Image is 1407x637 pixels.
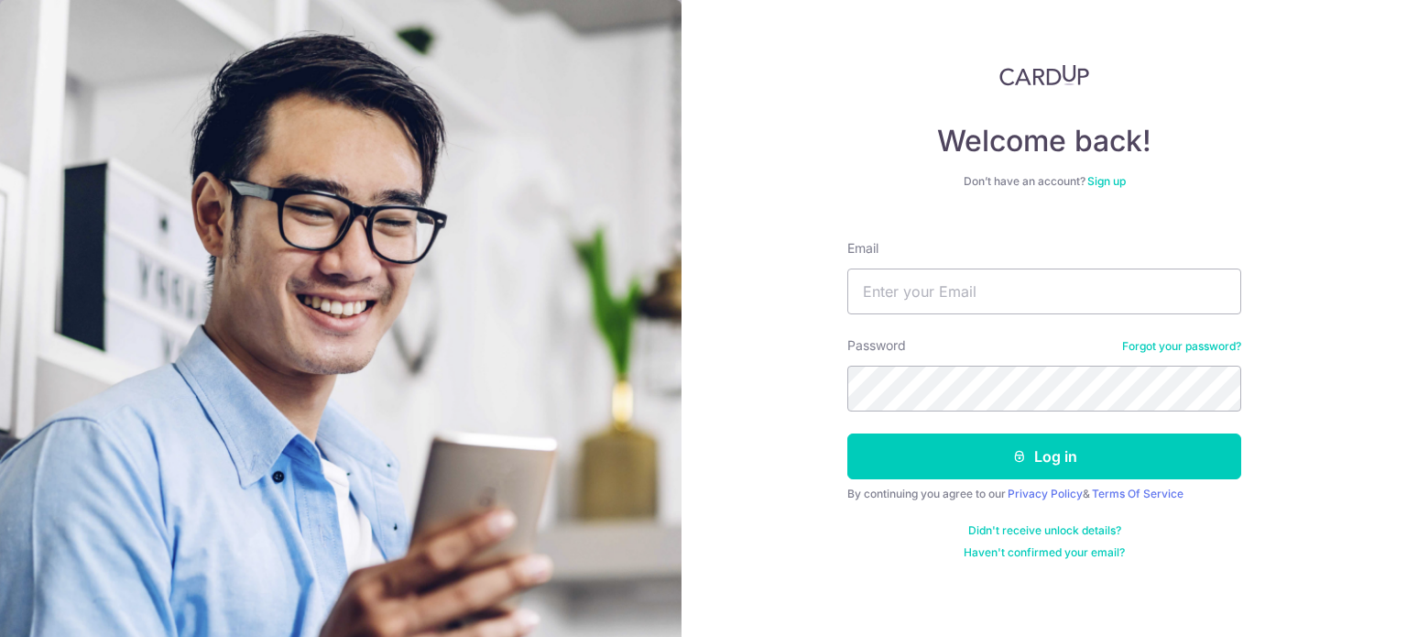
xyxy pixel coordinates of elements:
[1122,339,1241,354] a: Forgot your password?
[1092,487,1183,500] a: Terms Of Service
[847,336,906,355] label: Password
[999,64,1089,86] img: CardUp Logo
[1087,174,1126,188] a: Sign up
[847,239,878,258] label: Email
[847,487,1241,501] div: By continuing you agree to our &
[968,523,1121,538] a: Didn't receive unlock details?
[847,269,1241,314] input: Enter your Email
[847,174,1241,189] div: Don’t have an account?
[847,434,1241,479] button: Log in
[847,123,1241,159] h4: Welcome back!
[964,545,1125,560] a: Haven't confirmed your email?
[1008,487,1083,500] a: Privacy Policy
